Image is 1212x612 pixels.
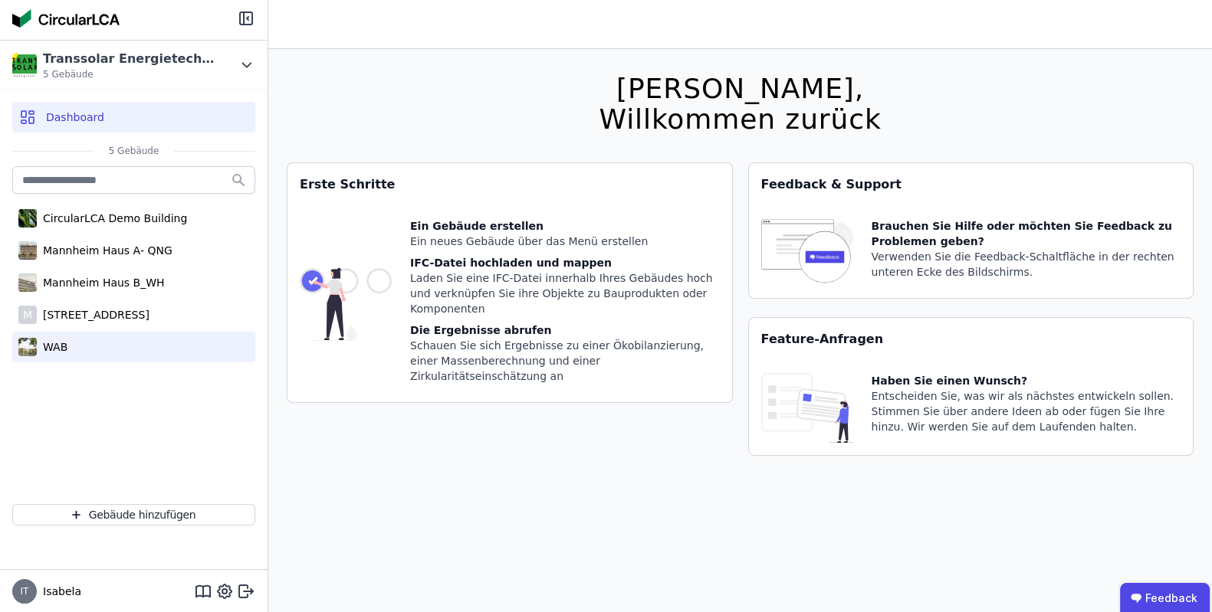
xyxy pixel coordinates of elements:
[18,306,37,324] div: M
[410,270,720,316] div: Laden Sie eine IFC-Datei innerhalb Ihres Gebäudes hoch und verknüpfen Sie ihre Objekte zu Bauprod...
[410,218,720,234] div: Ein Gebäude erstellen
[43,68,219,80] span: 5 Gebäude
[18,335,37,359] img: WAB
[12,53,37,77] img: Transsolar Energietechnik
[749,163,1194,206] div: Feedback & Support
[872,249,1181,280] div: Verwenden Sie die Feedback-Schaltfläche in der rechten unteren Ecke des Bildschirms.
[410,338,720,384] div: Schauen Sie sich Ergebnisse zu einer Ökobilanzierung, einer Massenberechnung und einer Zirkularit...
[761,218,853,286] img: feedback-icon-HCTs5lye.svg
[21,587,29,596] span: IT
[46,110,104,125] span: Dashboard
[37,307,149,322] div: [STREET_ADDRESS]
[18,206,37,231] img: CircularLCA Demo Building
[37,584,81,599] span: Isabela
[18,270,37,295] img: Mannheim Haus B_WH
[287,163,732,206] div: Erste Schritte
[749,318,1194,361] div: Feature-Anfragen
[37,211,187,226] div: CircularLCA Demo Building
[872,388,1181,434] div: Entscheiden Sie, was wir als nächstes entwickeln sollen. Stimmen Sie über andere Ideen ab oder fü...
[12,504,255,525] button: Gebäude hinzufügen
[761,373,853,443] img: feature_request_tile-UiXE1qGU.svg
[37,243,172,258] div: Mannheim Haus A- QNG
[872,218,1181,249] div: Brauchen Sie Hilfe oder möchten Sie Feedback zu Problemen geben?
[43,50,219,68] div: Transsolar Energietechnik
[37,275,165,290] div: Mannheim Haus B_WH
[18,238,37,263] img: Mannheim Haus A- QNG
[410,234,720,249] div: Ein neues Gebäude über das Menü erstellen
[410,255,720,270] div: IFC-Datei hochladen und mappen
[410,322,720,338] div: Die Ergebnisse abrufen
[599,74,881,104] div: [PERSON_NAME],
[872,373,1181,388] div: Haben Sie einen Wunsch?
[599,104,881,135] div: Willkommen zurück
[37,339,67,355] div: WAB
[300,218,392,390] img: getting_started_tile-DrF_GRSv.svg
[12,9,120,28] img: Concular
[94,145,175,157] span: 5 Gebäude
